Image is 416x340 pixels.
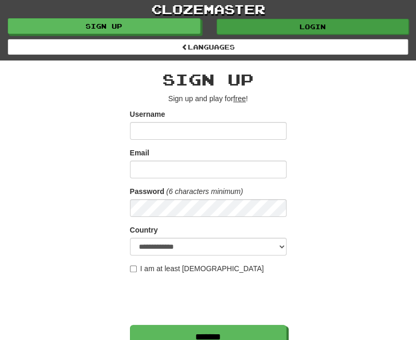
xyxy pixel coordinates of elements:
[130,279,289,320] iframe: reCAPTCHA
[8,18,200,34] a: Sign up
[130,93,287,104] p: Sign up and play for !
[167,187,243,196] em: (6 characters minimum)
[8,39,408,55] a: Languages
[130,109,165,119] label: Username
[233,94,246,103] u: free
[130,186,164,197] label: Password
[130,71,287,88] h2: Sign up
[130,265,137,272] input: I am at least [DEMOGRAPHIC_DATA]
[130,225,158,235] label: Country
[130,148,149,158] label: Email
[217,19,409,34] a: Login
[130,263,264,274] label: I am at least [DEMOGRAPHIC_DATA]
